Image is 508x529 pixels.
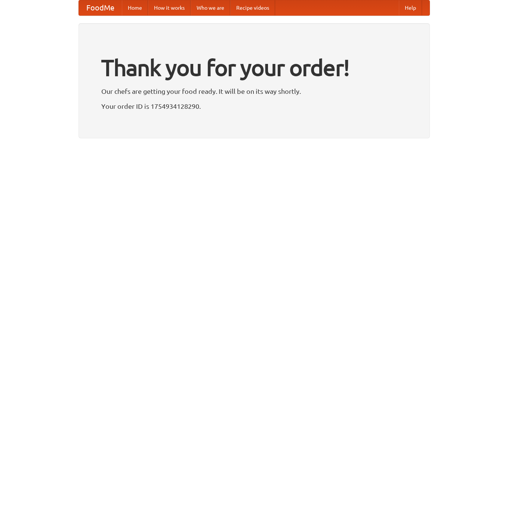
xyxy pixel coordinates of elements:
a: How it works [148,0,191,15]
a: Help [399,0,422,15]
a: Who we are [191,0,230,15]
a: Home [122,0,148,15]
h1: Thank you for your order! [101,50,407,86]
p: Your order ID is 1754934128290. [101,101,407,112]
a: Recipe videos [230,0,275,15]
a: FoodMe [79,0,122,15]
p: Our chefs are getting your food ready. It will be on its way shortly. [101,86,407,97]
